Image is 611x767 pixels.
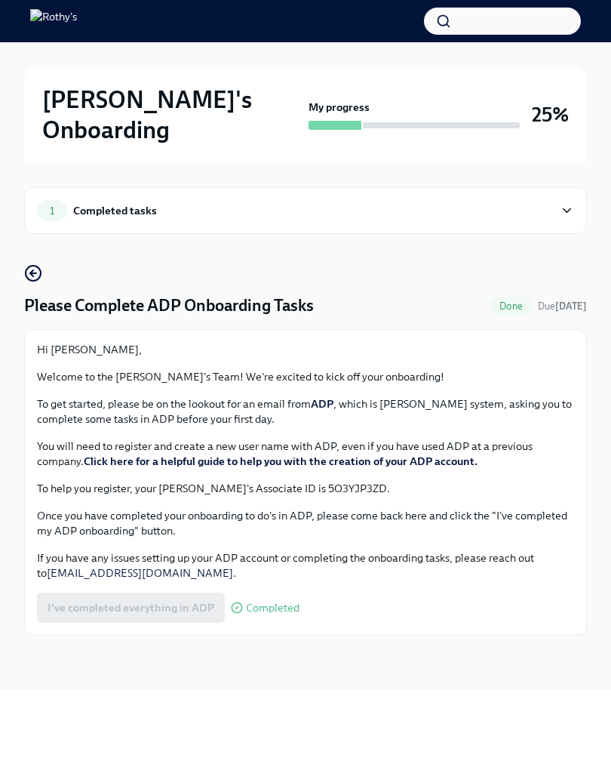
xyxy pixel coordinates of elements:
[24,294,314,317] h4: Please Complete ADP Onboarding Tasks
[37,481,574,496] p: To help you register, your [PERSON_NAME]'s Associate ID is 5O3YJP3ZD.
[41,205,63,217] span: 1
[311,397,333,411] a: ADP
[532,101,569,128] h3: 25%
[37,550,574,581] p: If you have any issues setting up your ADP account or completing the onboarding tasks, please rea...
[555,300,587,312] strong: [DATE]
[37,439,574,469] p: You will need to register and create a new user name with ADP, even if you have used ADP at a pre...
[37,369,574,384] p: Welcome to the [PERSON_NAME]'s Team! We're excited to kick off your onboarding!
[73,202,157,219] div: Completed tasks
[246,602,299,614] span: Completed
[490,300,532,312] span: Done
[37,396,574,427] p: To get started, please be on the lookout for an email from , which is [PERSON_NAME] system, askin...
[538,300,587,312] span: Due
[37,342,574,357] p: Hi [PERSON_NAME],
[47,566,233,580] a: [EMAIL_ADDRESS][DOMAIN_NAME]
[30,9,77,33] img: Rothy's
[42,85,302,145] h2: [PERSON_NAME]'s Onboarding
[37,508,574,538] p: Once you have completed your onboarding to do's in ADP, please come back here and click the "I've...
[538,299,587,313] span: September 25th, 2025 09:00
[309,100,370,115] strong: My progress
[84,454,477,468] a: Click here for a helpful guide to help you with the creation of your ADP account.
